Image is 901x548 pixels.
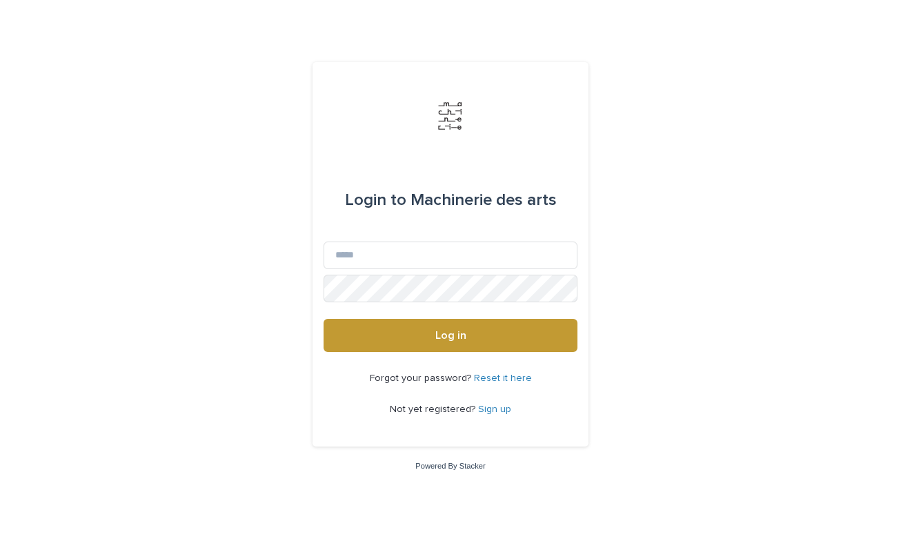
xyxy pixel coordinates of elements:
[435,330,466,341] span: Log in
[390,404,478,414] span: Not yet registered?
[474,373,532,383] a: Reset it here
[478,404,511,414] a: Sign up
[370,373,474,383] span: Forgot your password?
[415,462,485,470] a: Powered By Stacker
[345,181,557,219] div: Machinerie des arts
[345,192,406,208] span: Login to
[430,95,471,137] img: Jx8JiDZqSLW7pnA6nIo1
[324,319,577,352] button: Log in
